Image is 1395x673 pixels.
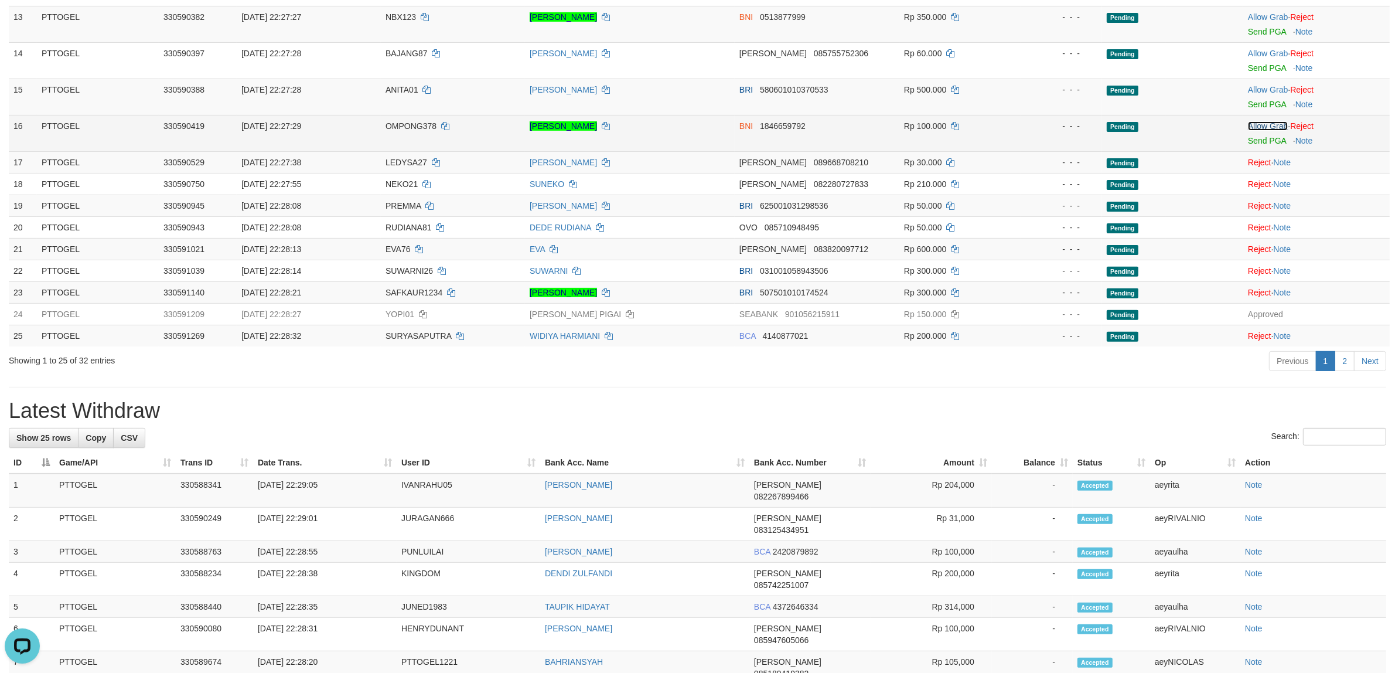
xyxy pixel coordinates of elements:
td: PTTOGEL [37,325,159,346]
td: [DATE] 22:29:05 [253,474,397,508]
td: - [992,618,1073,651]
span: Pending [1107,202,1138,212]
th: Action [1240,452,1386,474]
a: Note [1245,547,1263,556]
a: Note [1295,27,1313,36]
a: Note [1245,624,1263,633]
a: Note [1274,331,1291,341]
a: DEDE RUDIANA [530,223,591,232]
span: Copy [86,433,106,443]
td: - [992,596,1073,618]
span: BRI [739,85,753,94]
td: 13 [9,6,37,42]
td: 17 [9,151,37,173]
span: Copy 625001031298536 to clipboard [760,201,828,210]
a: [PERSON_NAME] [545,547,612,556]
td: 2 [9,508,54,541]
td: Approved [1243,303,1390,325]
td: 20 [9,216,37,238]
td: aeyrita [1150,563,1240,596]
span: EVA76 [386,244,411,254]
span: [DATE] 22:27:55 [241,179,301,189]
a: Allow Grab [1248,12,1288,22]
a: Reject [1248,331,1271,341]
td: 330590080 [176,618,253,651]
span: BRI [739,288,753,297]
td: aeyRIVALNIO [1150,618,1240,651]
div: - - - [1026,47,1097,59]
span: LEDYSA27 [386,158,427,167]
td: PTTOGEL [37,216,159,238]
th: Trans ID: activate to sort column ascending [176,452,253,474]
span: [DATE] 22:28:08 [241,223,301,232]
span: [PERSON_NAME] [754,480,821,490]
td: PUNLUILAI [397,541,540,563]
a: Reject [1248,179,1271,189]
a: Send PGA [1248,136,1286,145]
div: - - - [1026,84,1097,96]
td: [DATE] 22:28:31 [253,618,397,651]
span: · [1248,121,1290,131]
div: - - - [1026,287,1097,298]
a: Allow Grab [1248,121,1288,131]
span: CSV [121,433,138,443]
div: - - - [1026,330,1097,342]
span: 330591269 [163,331,204,341]
span: 330590945 [163,201,204,210]
span: Show 25 rows [16,433,71,443]
span: [DATE] 22:27:28 [241,85,301,94]
th: Bank Acc. Name: activate to sort column ascending [540,452,749,474]
span: BNI [739,12,753,22]
td: PTTOGEL [37,79,159,115]
td: Rp 314,000 [871,596,992,618]
a: Note [1245,657,1263,667]
td: PTTOGEL [54,474,176,508]
span: [DATE] 22:28:14 [241,266,301,276]
th: Amount: activate to sort column ascending [871,452,992,474]
span: BAJANG87 [386,49,428,58]
a: [PERSON_NAME] [545,480,612,490]
a: Note [1274,201,1291,210]
th: Status: activate to sort column ascending [1073,452,1150,474]
span: 330590529 [163,158,204,167]
span: Pending [1107,310,1138,320]
a: Send PGA [1248,27,1286,36]
span: Accepted [1077,569,1113,579]
span: SEABANK [739,310,778,319]
td: 330588234 [176,563,253,596]
td: JURAGAN666 [397,508,540,541]
span: SAFKAUR1234 [386,288,442,297]
span: Copy 507501010174524 to clipboard [760,288,828,297]
td: 15 [9,79,37,115]
td: PTTOGEL [54,563,176,596]
span: Copy 085755752306 to clipboard [814,49,868,58]
span: Rp 600.000 [904,244,946,254]
span: Pending [1107,288,1138,298]
a: Allow Grab [1248,85,1288,94]
span: Copy 083125434951 to clipboard [754,525,809,535]
span: Rp 210.000 [904,179,946,189]
span: [PERSON_NAME] [739,158,807,167]
a: [PERSON_NAME] [530,121,597,131]
span: OVO [739,223,758,232]
span: Pending [1107,49,1138,59]
div: - - - [1026,243,1097,255]
a: Reject [1290,85,1314,94]
a: Reject [1248,288,1271,297]
a: [PERSON_NAME] [545,514,612,523]
td: [DATE] 22:28:38 [253,563,397,596]
a: Note [1245,480,1263,490]
td: 23 [9,281,37,303]
span: 330591209 [163,310,204,319]
span: Rp 100.000 [904,121,946,131]
td: - [992,474,1073,508]
a: DENDI ZULFANDI [545,569,612,578]
a: SUWARNI [530,266,568,276]
span: Pending [1107,223,1138,233]
th: Game/API: activate to sort column ascending [54,452,176,474]
span: 330590943 [163,223,204,232]
span: [PERSON_NAME] [739,179,807,189]
div: - - - [1026,178,1097,190]
span: Copy 085710948495 to clipboard [765,223,819,232]
span: [DATE] 22:28:27 [241,310,301,319]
